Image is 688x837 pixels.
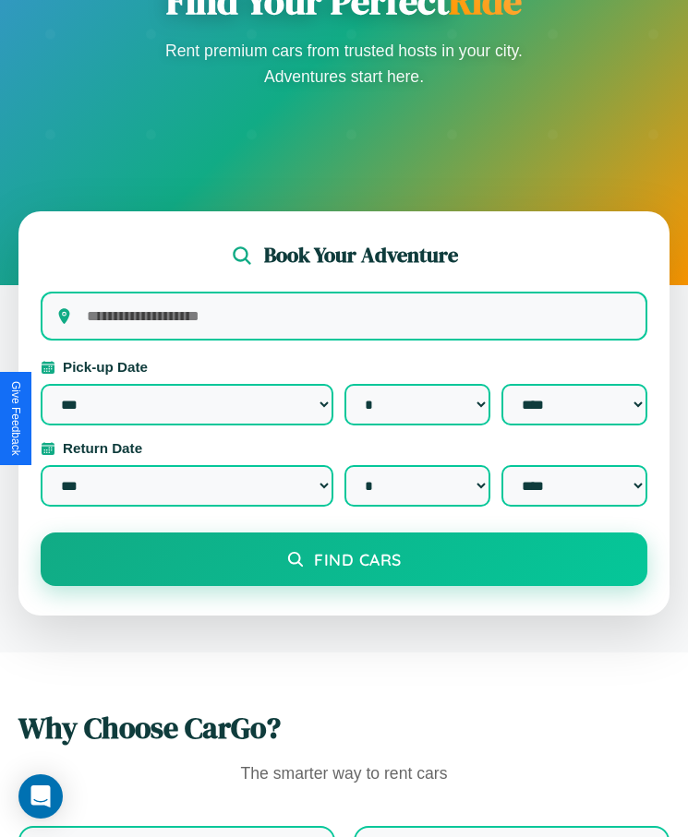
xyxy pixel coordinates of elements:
[41,532,647,586] button: Find Cars
[160,38,529,90] p: Rent premium cars from trusted hosts in your city. Adventures start here.
[9,381,22,456] div: Give Feedback
[41,359,647,375] label: Pick-up Date
[18,759,670,789] p: The smarter way to rent cars
[41,440,647,456] label: Return Date
[264,241,458,269] h2: Book Your Adventure
[18,774,63,819] div: Open Intercom Messenger
[18,708,670,748] h2: Why Choose CarGo?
